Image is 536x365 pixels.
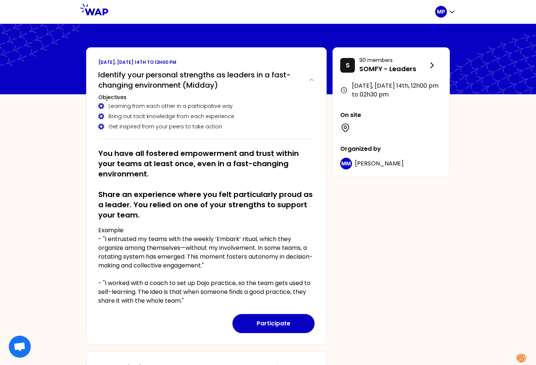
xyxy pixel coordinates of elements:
[340,145,442,153] p: Organized by
[98,123,315,130] div: Get inspired from your peers to take action
[98,226,315,305] p: Example: - "I entrusted my teams with the weekly ‘Embark’ ritual, which they organize among thems...
[346,60,350,70] p: S
[9,336,31,358] div: Ouvrir le chat
[435,6,456,18] button: MP
[98,148,315,220] h2: You have all fostered empowerment and trust within your teams at least once, even in a fast-chang...
[359,56,427,64] p: 90 members
[232,314,315,333] button: Participate
[98,59,315,65] p: [DATE], [DATE] 14th to 12h00 pm
[98,94,315,101] h3: Objectives
[359,64,427,74] p: SOMFY - Leaders
[355,159,404,168] span: [PERSON_NAME]
[98,113,315,120] div: Bring out tacit knowledge from each experience
[98,102,315,110] div: Learning from each other in a participative way
[340,111,442,120] p: On site
[437,8,445,15] p: MP
[341,160,351,167] p: MM
[98,70,303,90] h2: Identify your personal strengths as leaders in a fast-changing environment (Midday)
[98,70,315,90] button: Identify your personal strengths as leaders in a fast-changing environment (Midday)
[340,81,442,99] div: [DATE], [DATE] 14th , 12h00 pm to 02h30 pm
